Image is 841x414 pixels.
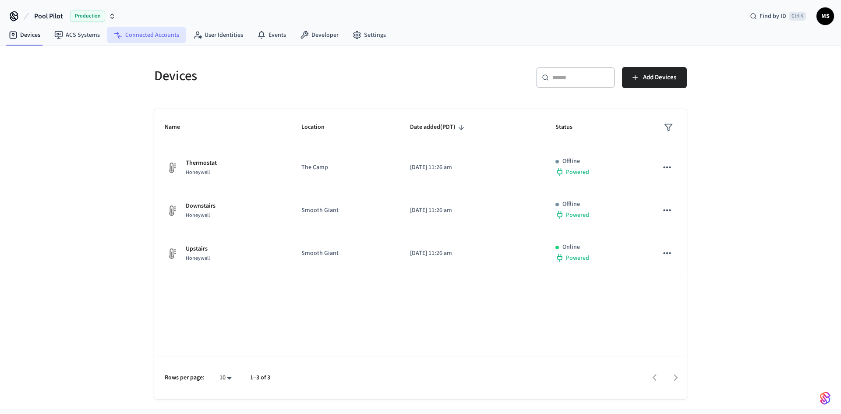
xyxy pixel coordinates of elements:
span: Powered [566,168,589,177]
p: [DATE] 11:26 am [410,206,534,215]
button: Add Devices [622,67,687,88]
p: [DATE] 11:26 am [410,163,534,172]
span: MS [817,8,833,24]
p: Upstairs [186,244,210,254]
a: Connected Accounts [107,27,186,43]
a: User Identities [186,27,250,43]
a: Events [250,27,293,43]
table: sticky table [154,109,687,275]
p: Smooth Giant [301,249,389,258]
p: The Camp [301,163,389,172]
span: Location [301,120,336,134]
div: 10 [215,372,236,384]
a: Developer [293,27,346,43]
span: Production [70,11,105,22]
button: MS [816,7,834,25]
img: SeamLogoGradient.69752ec5.svg [820,391,830,405]
span: Pool Pilot [34,11,63,21]
span: Date added(PDT) [410,120,467,134]
div: Find by IDCtrl K [743,8,813,24]
span: Honeywell [186,212,210,219]
a: ACS Systems [47,27,107,43]
p: Offline [562,157,580,166]
p: Rows per page: [165,373,205,382]
span: Powered [566,211,589,219]
span: Add Devices [643,72,676,83]
a: Devices [2,27,47,43]
a: Settings [346,27,393,43]
img: thermostat_fallback [165,247,179,261]
span: Powered [566,254,589,262]
img: thermostat_fallback [165,204,179,218]
p: Online [562,243,580,252]
span: Ctrl K [789,12,806,21]
span: Find by ID [760,12,786,21]
p: 1–3 of 3 [250,373,270,382]
p: Offline [562,200,580,209]
p: Smooth Giant [301,206,389,215]
p: [DATE] 11:26 am [410,249,534,258]
span: Status [555,120,584,134]
span: Honeywell [186,169,210,176]
p: Thermostat [186,159,217,168]
span: Name [165,120,191,134]
img: thermostat_fallback [165,161,179,175]
span: Honeywell [186,255,210,262]
h5: Devices [154,67,415,85]
p: Downstairs [186,202,216,211]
